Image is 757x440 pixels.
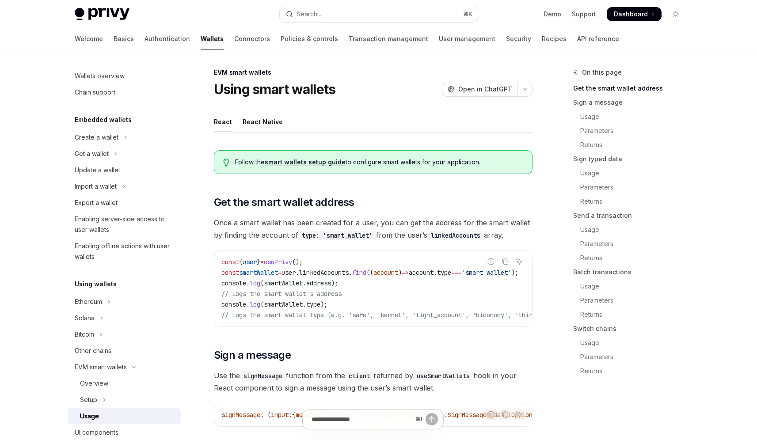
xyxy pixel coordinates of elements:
[260,258,264,266] span: =
[573,152,690,166] a: Sign typed data
[573,322,690,336] a: Switch chains
[68,326,181,342] button: Toggle Bitcoin section
[75,313,95,323] div: Solana
[240,371,286,381] code: signMessage
[573,180,690,194] a: Parameters
[462,269,511,277] span: 'smart_wallet'
[366,269,373,277] span: ((
[68,68,181,84] a: Wallets overview
[297,9,321,19] div: Search...
[373,269,398,277] span: account
[221,290,342,298] span: // Logs the smart wallet's address
[221,279,246,287] span: console
[75,197,118,208] div: Export a wallet
[75,345,111,356] div: Other chains
[80,411,99,421] div: Usage
[614,10,648,19] span: Dashboard
[320,300,327,308] span: );
[201,28,224,49] a: Wallets
[250,300,260,308] span: log
[298,231,376,240] code: type: 'smart_wallet'
[398,269,402,277] span: )
[573,138,690,152] a: Returns
[80,378,108,389] div: Overview
[402,269,409,277] span: =>
[68,129,181,145] button: Toggle Create a wallet section
[573,265,690,279] a: Batch transactions
[214,216,533,241] span: Once a smart wallet has been created for a user, you can get the address for the smart wallet by ...
[221,311,642,319] span: // Logs the smart wallet type (e.g. 'safe', 'kernel', 'light_account', 'biconomy', 'thirdweb', 'c...
[573,350,690,364] a: Parameters
[669,7,683,21] button: Toggle dark mode
[437,269,451,277] span: type
[68,178,181,194] button: Toggle Import a wallet section
[221,258,239,266] span: const
[306,300,320,308] span: type
[278,269,281,277] span: =
[572,10,596,19] a: Support
[68,310,181,326] button: Toggle Solana section
[331,279,338,287] span: );
[607,7,662,21] a: Dashboard
[442,82,517,97] button: Open in ChatGPT
[75,87,115,98] div: Chain support
[514,256,525,267] button: Ask AI
[75,181,117,192] div: Import a wallet
[145,28,190,49] a: Authentication
[246,279,250,287] span: .
[239,269,278,277] span: smartWallet
[573,251,690,265] a: Returns
[352,269,366,277] span: find
[75,296,102,307] div: Ethereum
[544,10,561,19] a: Demo
[68,195,181,211] a: Export a wallet
[75,148,109,159] div: Get a wallet
[75,329,94,340] div: Bitcoin
[68,359,181,375] button: Toggle EVM smart wallets section
[458,85,512,94] span: Open in ChatGPT
[434,269,437,277] span: .
[573,110,690,124] a: Usage
[68,84,181,100] a: Chain support
[68,294,181,310] button: Toggle Ethereum section
[573,364,690,378] a: Returns
[485,256,497,267] button: Report incorrect code
[80,394,97,405] div: Setup
[292,258,303,266] span: ();
[239,258,243,266] span: {
[299,269,349,277] span: linkedAccounts
[75,165,120,175] div: Update a wallet
[260,279,264,287] span: (
[265,158,346,166] a: smart wallets setup guide
[296,269,299,277] span: .
[214,111,232,132] div: React
[413,371,473,381] code: useSmartWallets
[306,279,331,287] span: address
[303,300,306,308] span: .
[75,8,129,20] img: light logo
[75,71,125,81] div: Wallets overview
[68,211,181,238] a: Enabling server-side access to user wallets
[114,28,134,49] a: Basics
[214,81,336,97] h1: Using smart wallets
[573,95,690,110] a: Sign a message
[75,114,132,125] h5: Embedded wallets
[75,214,175,235] div: Enabling server-side access to user wallets
[68,146,181,162] button: Toggle Get a wallet section
[506,28,531,49] a: Security
[221,269,239,277] span: const
[75,241,175,262] div: Enabling offline actions with user wallets
[264,258,292,266] span: usePrivy
[573,124,690,138] a: Parameters
[573,194,690,209] a: Returns
[221,300,246,308] span: console
[573,223,690,237] a: Usage
[281,269,296,277] span: user
[573,279,690,293] a: Usage
[349,269,352,277] span: .
[68,376,181,391] a: Overview
[68,392,181,408] button: Toggle Setup section
[281,28,338,49] a: Policies & controls
[573,293,690,307] a: Parameters
[75,28,103,49] a: Welcome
